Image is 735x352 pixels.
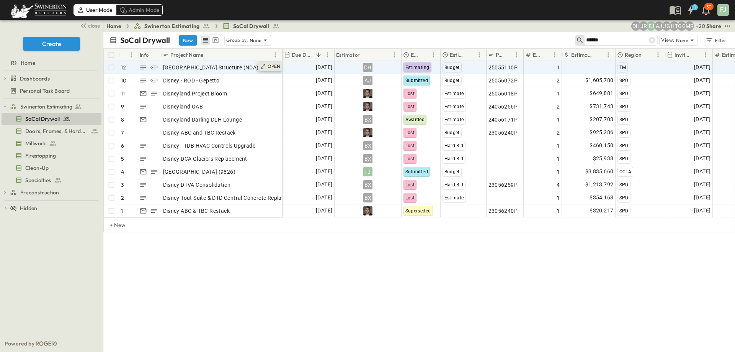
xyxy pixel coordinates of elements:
[444,143,464,148] span: Hard Bid
[694,115,710,124] span: [DATE]
[233,22,269,30] span: SoCal Drywall
[694,76,710,85] span: [DATE]
[121,103,124,110] p: 9
[488,129,518,137] span: 23056240P
[363,141,372,150] div: BX
[405,130,415,135] span: Lost
[631,21,640,31] div: Daryll Hayward (daryll.hayward@swinerton.com)
[163,207,230,215] span: Disney ABC & TBC Restack
[25,164,49,172] span: Clean-Up
[121,90,125,97] p: 11
[73,4,116,16] div: User Mode
[250,36,262,44] p: None
[585,76,614,85] span: $1,605,780
[405,195,415,201] span: Lost
[604,50,613,59] button: Menu
[163,129,236,137] span: Disney ABC and TBC Restack
[705,36,727,44] div: Filter
[20,204,37,212] span: Hidden
[2,138,100,149] a: Millwork
[654,21,663,31] div: Anthony Jimenez (anthony.jimenez@swinerton.com)
[77,20,101,31] button: close
[405,65,430,70] span: Estimating
[140,44,149,66] div: Info
[619,117,629,122] span: SPD
[121,168,124,176] p: 4
[2,126,100,137] a: Doors, Frames, & Hardware
[557,103,560,110] span: 2
[120,35,170,46] p: SoCal Drywall
[694,193,710,202] span: [DATE]
[316,128,332,137] span: [DATE]
[557,64,560,71] span: 1
[694,89,710,98] span: [DATE]
[702,35,729,46] button: Filter
[590,141,613,150] span: $460,150
[488,207,518,215] span: 23056240P
[226,36,248,44] p: Group by:
[2,186,101,199] div: Preconstructiontest
[268,63,281,69] p: OPEN
[363,206,372,215] img: Profile Picture
[590,206,613,215] span: $320,217
[222,22,280,30] a: SoCal Drywall
[444,182,464,188] span: Hard Bid
[444,104,464,109] span: Estimate
[2,174,101,186] div: Specialtiestest
[466,51,475,59] button: Sort
[619,195,629,201] span: SPD
[2,175,100,186] a: Specialties
[429,50,438,59] button: Menu
[683,3,698,17] button: 1
[512,50,521,59] button: Menu
[316,180,332,189] span: [DATE]
[557,207,560,215] span: 1
[2,137,101,150] div: Millworktest
[363,115,372,124] div: BX
[205,51,213,59] button: Sort
[685,21,694,31] div: Meghana Raj (meghana.raj@swinerton.com)
[121,194,124,202] p: 2
[488,64,518,71] span: 25055110P
[662,21,671,31] div: Jorge Garcia (jorgarcia@swinerton.com)
[2,125,101,137] div: Doors, Frames, & Hardwaretest
[619,143,629,148] span: SPD
[619,91,629,96] span: SPD
[706,4,712,10] p: 30
[363,89,372,98] img: Profile Picture
[336,44,360,66] div: Estimator
[444,91,464,96] span: Estimate
[557,194,560,202] span: 1
[163,155,247,163] span: Disney DCA Glaciers Replacement
[271,50,280,59] button: Menu
[2,58,100,68] a: Home
[444,65,460,70] span: Budget
[316,206,332,215] span: [DATE]
[88,22,100,30] span: close
[121,181,124,189] p: 3
[643,51,652,59] button: Sort
[450,51,465,59] p: Estimate Type
[696,22,703,30] p: + 20
[163,142,256,150] span: Disney - TDB HVAC Controls Upgrade
[10,101,100,112] a: Swinerton Estimating
[2,85,101,97] div: Personal Task Boardtest
[590,89,613,98] span: $649,881
[2,150,100,161] a: Firestopping
[723,21,732,31] button: test
[179,35,197,46] button: New
[363,76,372,85] div: AJ
[9,2,68,18] img: 6c363589ada0b36f064d841b69d3a419a338230e66bb0a533688fa5cc3e9e735.png
[362,51,370,59] button: Sort
[488,181,518,189] span: 23056259P
[557,77,560,84] span: 2
[420,51,429,59] button: Sort
[144,22,199,30] span: Swinerton Estimating
[693,51,701,59] button: Sort
[323,50,332,59] button: Menu
[444,78,460,83] span: Budget
[411,51,419,59] p: Estimate Status
[363,167,372,176] div: FJ
[488,77,518,84] span: 25056072P
[2,162,101,174] div: Clean-Uptest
